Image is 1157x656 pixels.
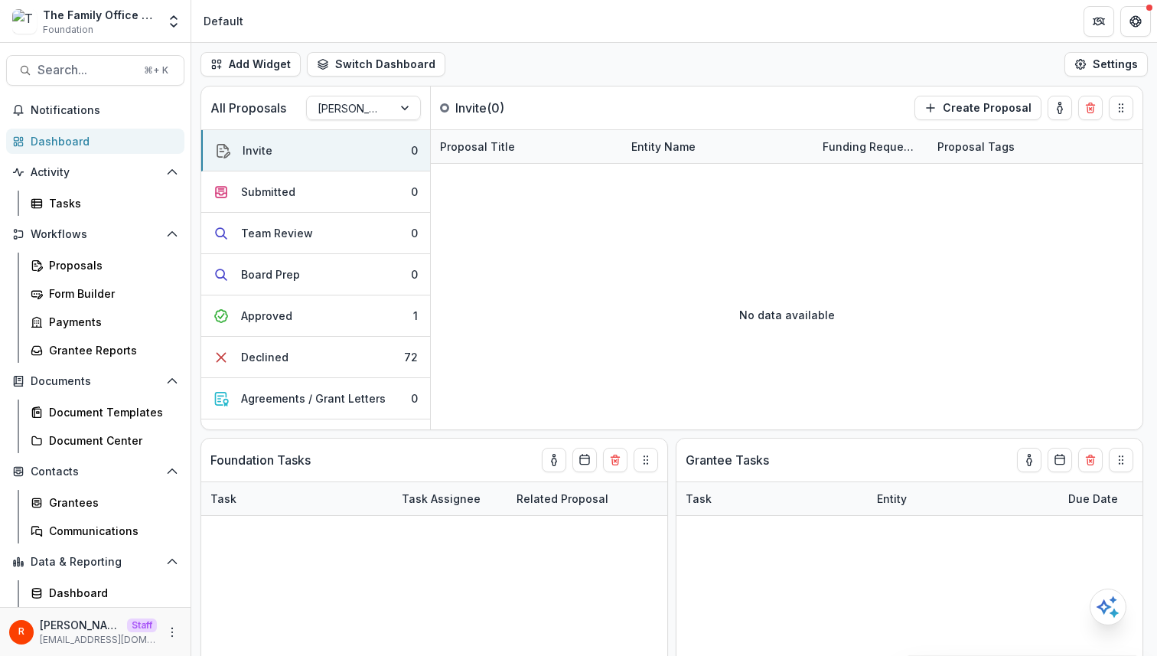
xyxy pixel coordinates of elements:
div: Proposal Tags [928,139,1024,155]
p: Invite ( 0 ) [455,99,570,117]
button: Partners [1084,6,1114,37]
div: Entity Name [622,130,813,163]
div: Task [676,482,868,515]
span: Activity [31,166,160,179]
div: 1 [413,308,418,324]
div: Raj [18,627,24,637]
div: Proposal Title [431,139,524,155]
button: toggle-assigned-to-me [1048,96,1072,120]
div: 0 [411,142,418,158]
button: Open Contacts [6,459,184,484]
div: Tasks [49,195,172,211]
button: Open AI Assistant [1090,589,1126,625]
button: Open Data & Reporting [6,550,184,574]
div: Proposal Tags [928,130,1120,163]
span: Workflows [31,228,160,241]
div: Related Proposal [507,491,618,507]
div: Dashboard [31,133,172,149]
button: Switch Dashboard [307,52,445,77]
div: Funding Requested [813,130,928,163]
button: Team Review0 [201,213,430,254]
div: Invite [243,142,272,158]
a: Dashboard [24,580,184,605]
a: Grantees [24,490,184,515]
div: Task [201,482,393,515]
div: Entity [868,491,916,507]
div: Proposal Title [431,130,622,163]
div: 0 [411,390,418,406]
div: 0 [411,225,418,241]
button: Create Proposal [914,96,1041,120]
span: Foundation [43,23,93,37]
button: More [163,623,181,641]
button: Delete card [603,448,627,472]
p: Staff [127,618,157,632]
div: Document Center [49,432,172,449]
button: Calendar [572,448,597,472]
a: Document Templates [24,400,184,425]
button: Board Prep0 [201,254,430,295]
div: Communications [49,523,172,539]
a: Dashboard [6,129,184,154]
div: Related Proposal [507,482,699,515]
p: [EMAIL_ADDRESS][DOMAIN_NAME] [40,633,157,647]
button: toggle-assigned-to-me [542,448,566,472]
div: Task Assignee [393,482,507,515]
button: Search... [6,55,184,86]
button: Open entity switcher [163,6,184,37]
div: Team Review [241,225,313,241]
div: Grantees [49,494,172,511]
button: Get Help [1120,6,1151,37]
button: Open Activity [6,160,184,184]
button: Agreements / Grant Letters0 [201,378,430,419]
button: Drag [1109,96,1133,120]
div: Default [204,13,243,29]
button: Notifications [6,98,184,122]
nav: breadcrumb [197,10,249,32]
button: Drag [634,448,658,472]
button: Invite0 [201,130,430,171]
span: Notifications [31,104,178,117]
div: ⌘ + K [141,62,171,79]
button: Drag [1109,448,1133,472]
p: [PERSON_NAME] [40,617,121,633]
div: Approved [241,308,292,324]
a: Form Builder [24,281,184,306]
a: Payments [24,309,184,335]
div: Entity [868,482,1059,515]
button: Submitted0 [201,171,430,213]
span: Documents [31,375,160,388]
button: Declined72 [201,337,430,378]
span: Search... [37,63,135,77]
div: Dashboard [49,585,172,601]
button: Open Documents [6,369,184,393]
a: Communications [24,518,184,543]
img: The Family Office Data Sandbox [12,9,37,34]
p: Grantee Tasks [686,451,769,469]
a: Document Center [24,428,184,453]
a: Tasks [24,191,184,216]
div: Board Prep [241,266,300,282]
div: 0 [411,266,418,282]
button: Settings [1064,52,1148,77]
div: Entity Name [622,139,705,155]
div: Proposals [49,257,172,273]
div: Declined [241,349,288,365]
div: Task [676,491,721,507]
div: Agreements / Grant Letters [241,390,386,406]
div: Document Templates [49,404,172,420]
div: Submitted [241,184,295,200]
span: Data & Reporting [31,556,160,569]
button: Open Workflows [6,222,184,246]
div: 72 [404,349,418,365]
p: No data available [739,307,835,323]
button: Delete card [1078,96,1103,120]
button: Add Widget [200,52,301,77]
p: All Proposals [210,99,286,117]
div: Due Date [1059,491,1127,507]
